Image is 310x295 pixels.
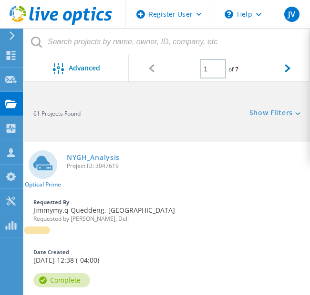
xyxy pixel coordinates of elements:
[288,10,295,18] span: JV
[228,65,238,73] span: of 7
[33,249,300,255] div: Date Created
[10,20,112,27] a: Live Optics Dashboard
[225,10,233,19] svg: \n
[33,216,300,222] span: Requested by [PERSON_NAME], Dell
[67,154,120,161] a: NYGH_Analysis
[24,245,310,268] div: [DATE] 12:38 (-04:00)
[33,273,90,287] div: Complete
[25,182,61,187] span: Optical Prime
[24,195,310,226] div: Jimmymy.q Queddeng, [GEOGRAPHIC_DATA]
[69,64,100,71] span: Advanced
[33,109,81,118] span: 61 Projects Found
[249,109,300,118] a: Show Filters
[67,163,305,169] span: Project ID: 3047619
[33,199,300,205] div: Requested By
